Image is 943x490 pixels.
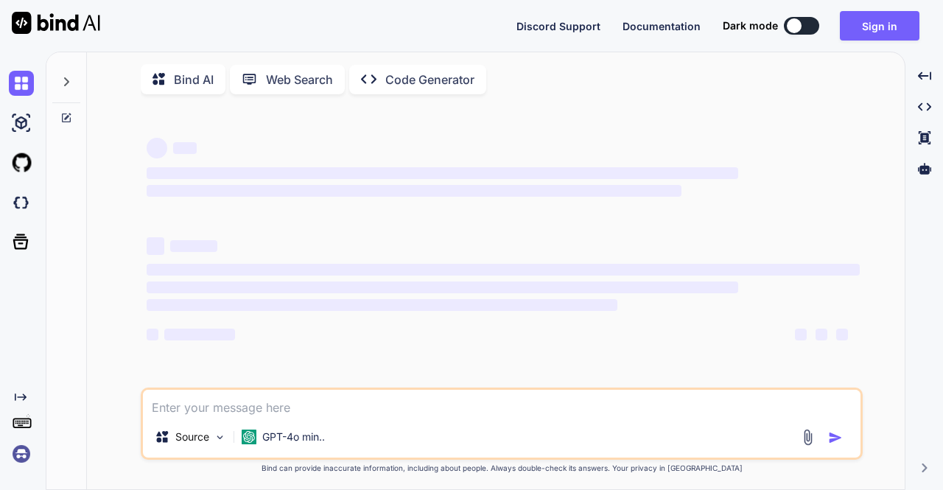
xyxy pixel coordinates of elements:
span: ‌ [170,240,217,252]
img: Bind AI [12,12,100,34]
img: darkCloudIdeIcon [9,190,34,215]
span: ‌ [147,329,158,340]
span: Dark mode [723,18,778,33]
img: attachment [799,429,816,446]
p: Bind can provide inaccurate information, including about people. Always double-check its answers.... [141,463,863,474]
img: githubLight [9,150,34,175]
span: ‌ [816,329,827,340]
span: ‌ [836,329,848,340]
button: Discord Support [516,18,600,34]
button: Documentation [623,18,701,34]
img: signin [9,441,34,466]
span: ‌ [147,264,860,276]
span: ‌ [147,299,617,311]
span: ‌ [147,185,681,197]
p: Web Search [266,71,333,88]
span: ‌ [147,167,738,179]
img: icon [828,430,843,445]
img: Pick Models [214,431,226,444]
img: ai-studio [9,111,34,136]
p: Bind AI [174,71,214,88]
span: ‌ [147,281,738,293]
img: chat [9,71,34,96]
p: Source [175,430,209,444]
span: Discord Support [516,20,600,32]
span: ‌ [147,138,167,158]
span: ‌ [173,142,197,154]
span: ‌ [164,329,235,340]
p: Code Generator [385,71,474,88]
p: GPT-4o min.. [262,430,325,444]
img: GPT-4o mini [242,430,256,444]
span: Documentation [623,20,701,32]
span: ‌ [795,329,807,340]
span: ‌ [147,237,164,255]
button: Sign in [840,11,919,41]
